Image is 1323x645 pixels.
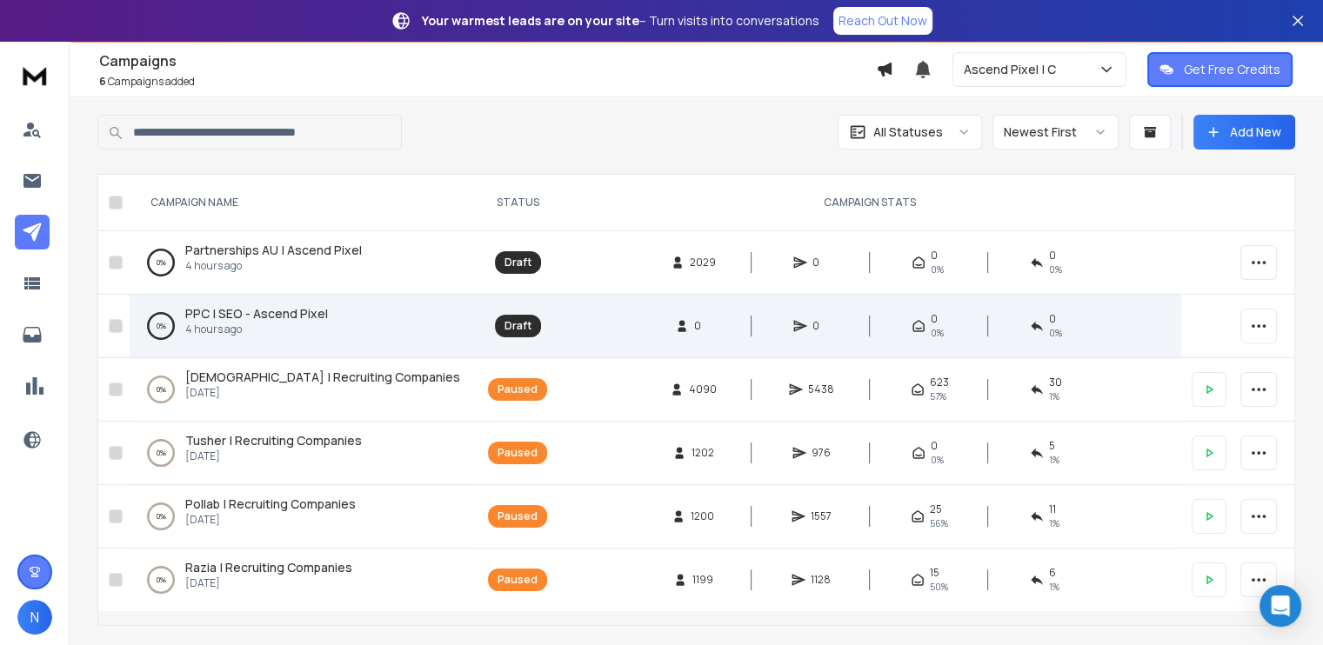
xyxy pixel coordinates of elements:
[130,295,478,358] td: 0%PPC | SEO - Ascend Pixel4 hours ago
[99,74,106,89] span: 6
[1049,516,1059,530] span: 1 %
[185,305,328,322] span: PPC | SEO - Ascend Pixel
[1049,439,1055,453] span: 5
[185,386,460,400] p: [DATE]
[157,444,166,462] p: 0 %
[992,115,1119,150] button: Newest First
[498,446,538,460] div: Paused
[185,495,356,512] span: Pollab | Recruiting Companies
[498,509,538,523] div: Paused
[930,389,946,403] span: 57 %
[157,508,166,525] p: 0 %
[1049,453,1059,467] span: 1 %
[931,439,938,453] span: 0
[185,322,328,336] p: 4 hours ago
[130,231,478,295] td: 0%Partnerships AU | Ascend Pixel4 hours ago
[930,516,948,530] span: 56 %
[185,559,352,575] span: Razia | Recruiting Companies
[130,549,478,612] td: 0%Razia | Recruiting Companies[DATE]
[185,369,460,386] a: [DEMOGRAPHIC_DATA] | Recruiting Companies
[931,263,944,276] span: 0%
[692,446,714,460] span: 1202
[1193,115,1295,150] button: Add New
[808,382,834,396] span: 5438
[1049,566,1056,580] span: 6
[99,50,876,71] h1: Campaigns
[930,502,942,516] span: 25
[931,312,938,326] span: 0
[185,432,362,449] span: Tusher | Recruiting Companies
[689,382,717,396] span: 4090
[185,513,356,527] p: [DATE]
[811,573,831,587] span: 1128
[1049,376,1062,389] span: 30
[157,317,166,335] p: 0 %
[157,254,166,271] p: 0 %
[17,600,52,635] button: N
[504,256,531,269] div: Draft
[812,319,830,333] span: 0
[839,12,927,30] p: Reach Out Now
[478,175,558,231] th: STATUS
[157,381,166,398] p: 0 %
[694,319,712,333] span: 0
[873,123,943,141] p: All Statuses
[930,376,949,389] span: 623
[812,446,831,460] span: 976
[558,175,1181,231] th: CAMPAIGN STATS
[185,432,362,449] a: Tusher | Recruiting Companies
[811,509,832,523] span: 1557
[498,382,538,396] div: Paused
[130,485,478,549] td: 0%Pollab | Recruiting Companies[DATE]
[931,249,938,263] span: 0
[930,580,948,594] span: 50 %
[185,559,352,576] a: Razia | Recruiting Companies
[185,495,356,513] a: Pollab | Recruiting Companies
[1049,580,1059,594] span: 1 %
[931,453,944,467] span: 0%
[1049,389,1059,403] span: 1 %
[930,566,939,580] span: 15
[130,422,478,485] td: 0%Tusher | Recruiting Companies[DATE]
[185,259,362,273] p: 4 hours ago
[1049,249,1056,263] span: 0
[422,12,639,29] strong: Your warmest leads are on your site
[1147,52,1293,87] button: Get Free Credits
[931,326,944,340] span: 0%
[1260,585,1301,627] div: Open Intercom Messenger
[690,256,716,269] span: 2029
[1184,61,1280,78] p: Get Free Credits
[157,571,166,588] p: 0 %
[99,75,876,89] p: Campaigns added
[964,61,1063,78] p: Ascend Pixel | C
[1049,502,1056,516] span: 11
[1049,263,1062,276] span: 0%
[691,509,714,523] span: 1200
[692,573,713,587] span: 1199
[1049,312,1056,326] span: 0
[1049,326,1062,340] span: 0%
[812,256,830,269] span: 0
[185,369,460,385] span: [DEMOGRAPHIC_DATA] | Recruiting Companies
[422,12,819,30] p: – Turn visits into conversations
[498,573,538,587] div: Paused
[833,7,932,35] a: Reach Out Now
[185,242,362,258] span: Partnerships AU | Ascend Pixel
[185,449,362,463] p: [DATE]
[130,358,478,422] td: 0%[DEMOGRAPHIC_DATA] | Recruiting Companies[DATE]
[504,319,531,333] div: Draft
[185,576,352,590] p: [DATE]
[130,175,478,231] th: CAMPAIGN NAME
[17,59,52,91] img: logo
[185,305,328,322] a: PPC | SEO - Ascend Pixel
[185,242,362,259] a: Partnerships AU | Ascend Pixel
